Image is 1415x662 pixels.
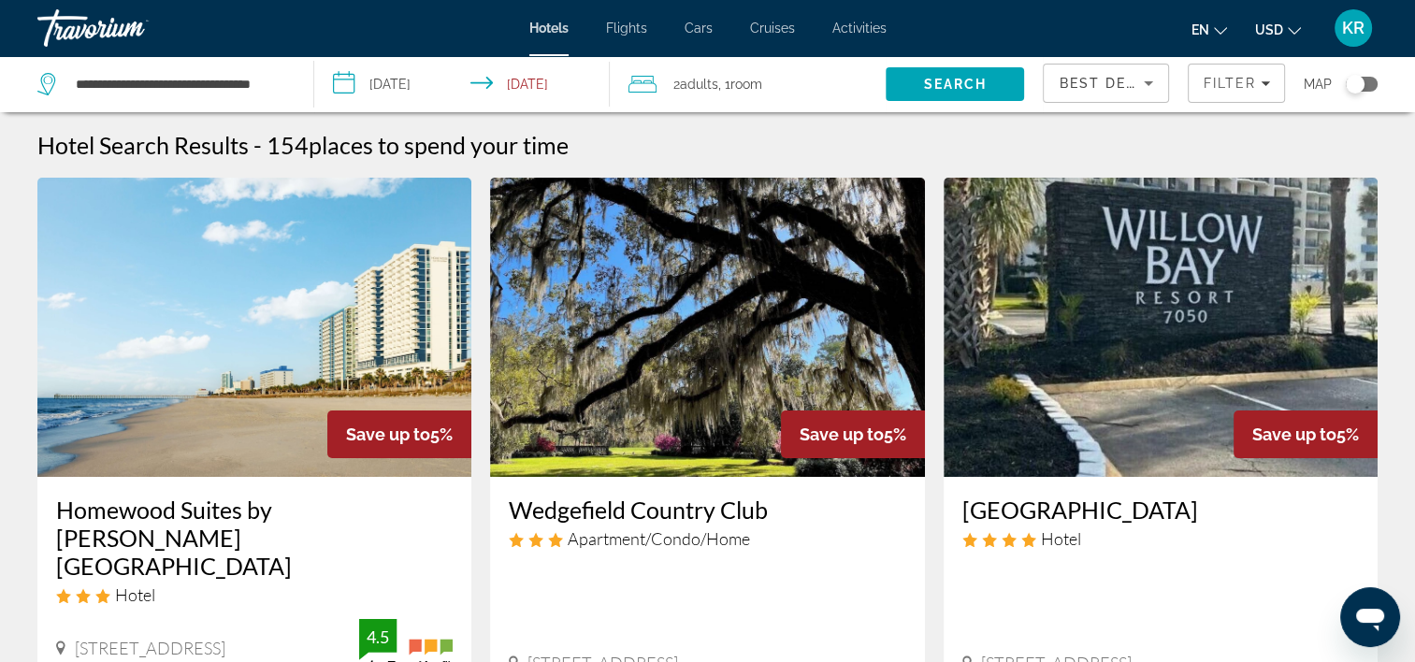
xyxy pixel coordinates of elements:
[1191,16,1227,43] button: Change language
[314,56,610,112] button: Select check in and out date
[1234,410,1378,458] div: 5%
[56,584,453,605] div: 3 star Hotel
[1203,76,1256,91] span: Filter
[1304,71,1332,97] span: Map
[490,178,924,477] img: Wedgefield Country Club
[309,131,569,159] span: places to spend your time
[718,71,762,97] span: , 1
[529,21,569,36] a: Hotels
[1191,22,1209,37] span: en
[606,21,647,36] a: Flights
[1340,587,1400,647] iframe: Button to launch messaging window
[610,56,887,112] button: Travelers: 2 adults, 0 children
[1252,425,1336,444] span: Save up to
[1255,22,1283,37] span: USD
[75,638,225,658] span: [STREET_ADDRESS]
[685,21,713,36] a: Cars
[346,425,430,444] span: Save up to
[37,4,224,52] a: Travorium
[886,67,1024,101] button: Search
[944,178,1378,477] img: Willow Bay Resort
[1059,76,1156,91] span: Best Deals
[1059,72,1153,94] mat-select: Sort by
[37,178,471,477] img: Homewood Suites by Hilton Myrtle Beach Oceanfront
[1188,64,1285,103] button: Filters
[1041,528,1081,549] span: Hotel
[568,528,750,549] span: Apartment/Condo/Home
[962,528,1359,549] div: 4 star Hotel
[1329,8,1378,48] button: User Menu
[680,77,718,92] span: Adults
[115,584,155,605] span: Hotel
[1255,16,1301,43] button: Change currency
[37,131,249,159] h1: Hotel Search Results
[673,71,718,97] span: 2
[359,626,397,648] div: 4.5
[750,21,795,36] a: Cruises
[74,70,285,98] input: Search hotel destination
[832,21,887,36] a: Activities
[267,131,569,159] h2: 154
[327,410,471,458] div: 5%
[1342,19,1364,37] span: KR
[509,496,905,524] a: Wedgefield Country Club
[730,77,762,92] span: Room
[509,528,905,549] div: 3 star Apartment
[781,410,925,458] div: 5%
[962,496,1359,524] a: [GEOGRAPHIC_DATA]
[1332,76,1378,93] button: Toggle map
[924,77,988,92] span: Search
[253,131,262,159] span: -
[800,425,884,444] span: Save up to
[56,496,453,580] a: Homewood Suites by [PERSON_NAME][GEOGRAPHIC_DATA]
